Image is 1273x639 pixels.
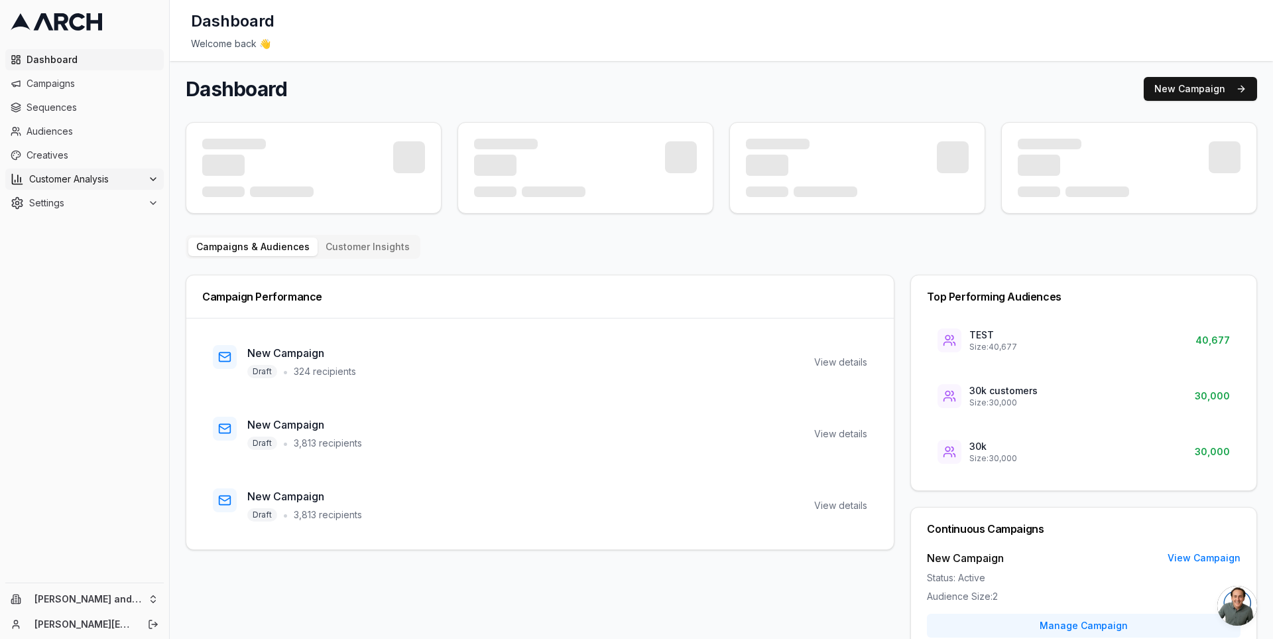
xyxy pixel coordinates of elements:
[969,328,1017,342] p: TEST
[247,365,277,378] span: Draft
[5,169,164,190] button: Customer Analysis
[5,589,164,610] button: [PERSON_NAME] and Sons
[282,507,288,523] span: •
[27,149,158,162] span: Creatives
[144,615,162,634] button: Log out
[247,417,362,433] h3: New Campaign
[814,499,867,512] div: View details
[1217,586,1257,626] a: Open chat
[27,77,158,90] span: Campaigns
[247,437,277,450] span: Draft
[247,508,277,522] span: Draft
[927,291,1241,302] div: Top Performing Audiences
[34,618,133,631] a: [PERSON_NAME][EMAIL_ADDRESS][DOMAIN_NAME]
[202,291,878,302] div: Campaign Performance
[294,437,362,450] span: 3,813 recipients
[247,345,356,361] h3: New Campaign
[5,97,164,118] a: Sequences
[29,173,143,186] span: Customer Analysis
[927,590,1241,603] p: Audience Size: 2
[969,397,1038,408] p: Size: 30,000
[29,196,143,210] span: Settings
[1195,334,1230,347] span: 40,677
[814,356,867,369] div: View details
[318,238,418,256] button: Customer Insights
[186,77,287,101] h1: Dashboard
[27,125,158,138] span: Audiences
[247,488,362,504] h3: New Campaign
[294,365,356,378] span: 324 recipients
[188,238,318,256] button: Campaigns & Audiences
[969,440,1017,453] p: 30k
[814,427,867,441] div: View details
[5,192,164,214] button: Settings
[5,145,164,166] a: Creatives
[969,342,1017,352] p: Size: 40,677
[27,53,158,66] span: Dashboard
[1195,390,1230,403] span: 30,000
[34,593,143,605] span: [PERSON_NAME] and Sons
[927,614,1241,638] button: Manage Campaign
[191,11,274,32] h1: Dashboard
[1168,551,1241,565] button: View Campaign
[282,364,288,380] span: •
[191,37,1252,50] div: Welcome back 👋
[969,453,1017,464] p: Size: 30,000
[5,73,164,94] a: Campaigns
[27,101,158,114] span: Sequences
[927,550,1004,566] h3: New Campaign
[927,571,1241,585] p: Status: Active
[927,524,1241,534] div: Continuous Campaigns
[1195,445,1230,459] span: 30,000
[5,49,164,70] a: Dashboard
[1144,77,1257,101] button: New Campaign
[282,435,288,451] span: •
[294,508,362,522] span: 3,813 recipients
[5,121,164,142] a: Audiences
[969,384,1038,397] p: 30k customers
